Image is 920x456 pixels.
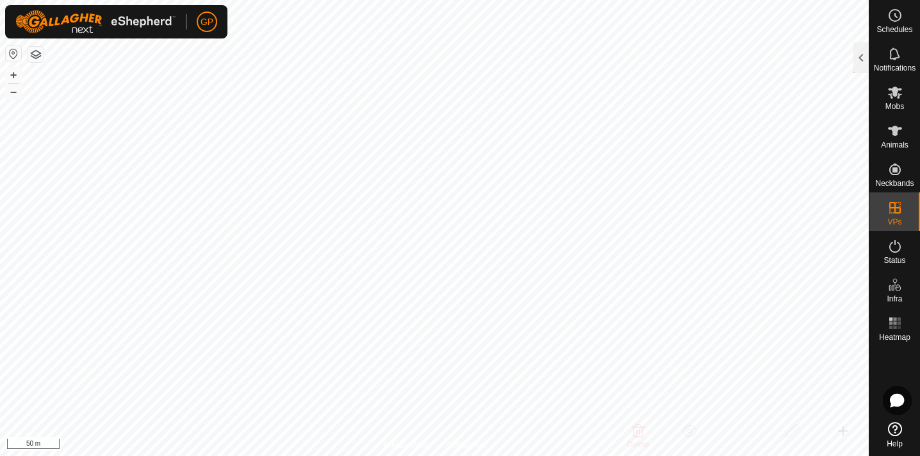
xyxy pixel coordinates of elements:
span: Help [887,440,903,448]
span: Neckbands [875,180,914,187]
span: GP [201,15,213,29]
button: + [6,67,21,83]
a: Contact Us [447,439,485,451]
span: VPs [887,218,901,226]
a: Privacy Policy [384,439,432,451]
span: Heatmap [879,334,910,341]
span: Animals [881,141,908,149]
span: Mobs [885,103,904,110]
span: Notifications [874,64,916,72]
button: Reset Map [6,46,21,62]
a: Help [869,417,920,453]
button: Map Layers [28,47,44,62]
span: Infra [887,295,902,303]
img: Gallagher Logo [15,10,176,33]
button: – [6,84,21,99]
span: Status [883,257,905,264]
span: Schedules [876,26,912,33]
